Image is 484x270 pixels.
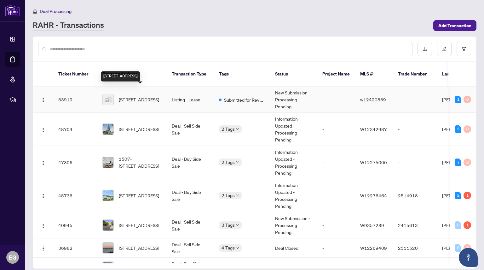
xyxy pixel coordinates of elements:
[41,194,46,199] img: Logo
[236,246,239,249] span: down
[270,238,317,258] td: Deal Closed
[393,113,437,146] td: -
[455,192,461,199] div: 2
[38,94,48,105] button: Logo
[464,221,471,229] div: 1
[41,246,46,251] img: Logo
[393,238,437,258] td: 2511520
[222,192,235,199] span: 2 Tags
[270,146,317,179] td: Information Updated - Processing Pending
[464,192,471,199] div: 1
[236,161,239,164] span: down
[119,244,159,251] span: [STREET_ADDRESS]
[224,96,265,103] span: Submitted for Review
[236,194,239,197] span: down
[418,42,432,56] button: download
[167,113,214,146] td: Deal - Sell Side Sale
[393,87,437,113] td: -
[40,9,72,14] span: Deal Processing
[360,126,387,132] span: W12342987
[53,87,97,113] td: 53919
[167,87,214,113] td: Listing - Lease
[167,179,214,212] td: Deal - Buy Side Sale
[53,62,97,87] th: Ticket Number
[317,87,355,113] td: -
[317,146,355,179] td: -
[103,220,113,231] img: thumbnail-img
[119,96,159,103] span: [STREET_ADDRESS]
[393,62,437,87] th: Trade Number
[103,124,113,135] img: thumbnail-img
[270,87,317,113] td: New Submission - Processing Pending
[119,192,159,199] span: [STREET_ADDRESS]
[423,47,427,51] span: download
[167,212,214,238] td: Deal - Sell Side Sale
[53,212,97,238] td: 40945
[103,94,113,105] img: thumbnail-img
[119,155,162,169] span: 1507-[STREET_ADDRESS]
[53,146,97,179] td: 47306
[103,157,113,168] img: thumbnail-img
[33,20,104,31] a: RAHR - Transactions
[459,248,478,267] button: Open asap
[317,179,355,212] td: -
[222,244,235,251] span: 4 Tags
[38,220,48,230] button: Logo
[167,62,214,87] th: Transaction Type
[119,126,159,133] span: [STREET_ADDRESS]
[455,244,461,252] div: 0
[462,47,466,51] span: filter
[101,71,140,81] div: [STREET_ADDRESS]
[360,193,387,198] span: W12276464
[53,179,97,212] td: 45736
[167,238,214,258] td: Deal - Sell Side Sale
[393,212,437,238] td: 2415613
[214,62,270,87] th: Tags
[270,179,317,212] td: Information Updated - Processing Pending
[38,190,48,201] button: Logo
[270,212,317,238] td: New Submission - Processing Pending
[9,253,16,262] span: EG
[433,20,476,31] button: Add Transaction
[455,159,461,166] div: 7
[103,243,113,253] img: thumbnail-img
[464,96,471,103] div: 0
[38,243,48,253] button: Logo
[464,159,471,166] div: 0
[222,159,235,166] span: 2 Tags
[360,245,387,251] span: W12269409
[455,96,461,103] div: 1
[437,42,452,56] button: edit
[236,128,239,131] span: down
[41,160,46,165] img: Logo
[360,97,386,102] span: w12420839
[464,244,471,252] div: 0
[119,222,159,229] span: [STREET_ADDRESS]
[438,21,471,31] span: Add Transaction
[38,124,48,134] button: Logo
[97,62,167,87] th: Property Address
[41,127,46,132] img: Logo
[393,179,437,212] td: 2514918
[5,5,20,16] img: logo
[317,62,355,87] th: Project Name
[464,125,471,133] div: 0
[103,190,113,201] img: thumbnail-img
[360,159,387,165] span: W12275000
[53,238,97,258] td: 36982
[236,224,239,227] span: down
[38,157,48,167] button: Logo
[270,113,317,146] td: Information Updated - Processing Pending
[167,146,214,179] td: Deal - Buy Side Sale
[222,125,235,133] span: 2 Tags
[317,113,355,146] td: -
[41,223,46,228] img: Logo
[455,221,461,229] div: 0
[222,221,235,229] span: 3 Tags
[442,47,447,51] span: edit
[317,238,355,258] td: -
[355,62,393,87] th: MLS #
[317,212,355,238] td: -
[393,146,437,179] td: -
[53,113,97,146] td: 48704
